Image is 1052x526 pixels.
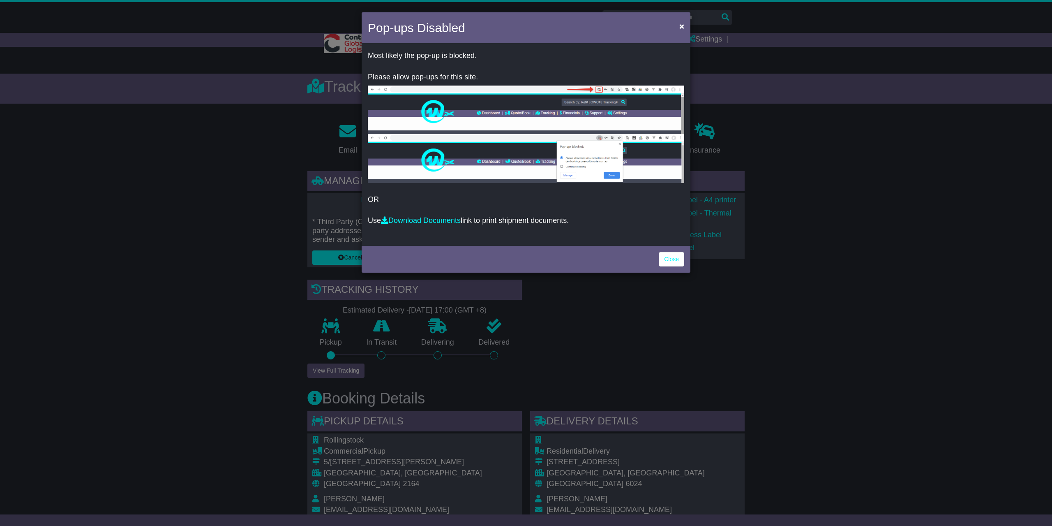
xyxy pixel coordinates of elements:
span: × [679,21,684,31]
a: Download Documents [381,216,461,225]
div: OR [362,45,690,244]
button: Close [675,18,688,35]
p: Please allow pop-ups for this site. [368,73,684,82]
p: Use link to print shipment documents. [368,216,684,225]
a: Close [659,252,684,266]
img: allow-popup-2.png [368,134,684,183]
h4: Pop-ups Disabled [368,19,465,37]
p: Most likely the pop-up is blocked. [368,51,684,60]
img: allow-popup-1.png [368,86,684,134]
